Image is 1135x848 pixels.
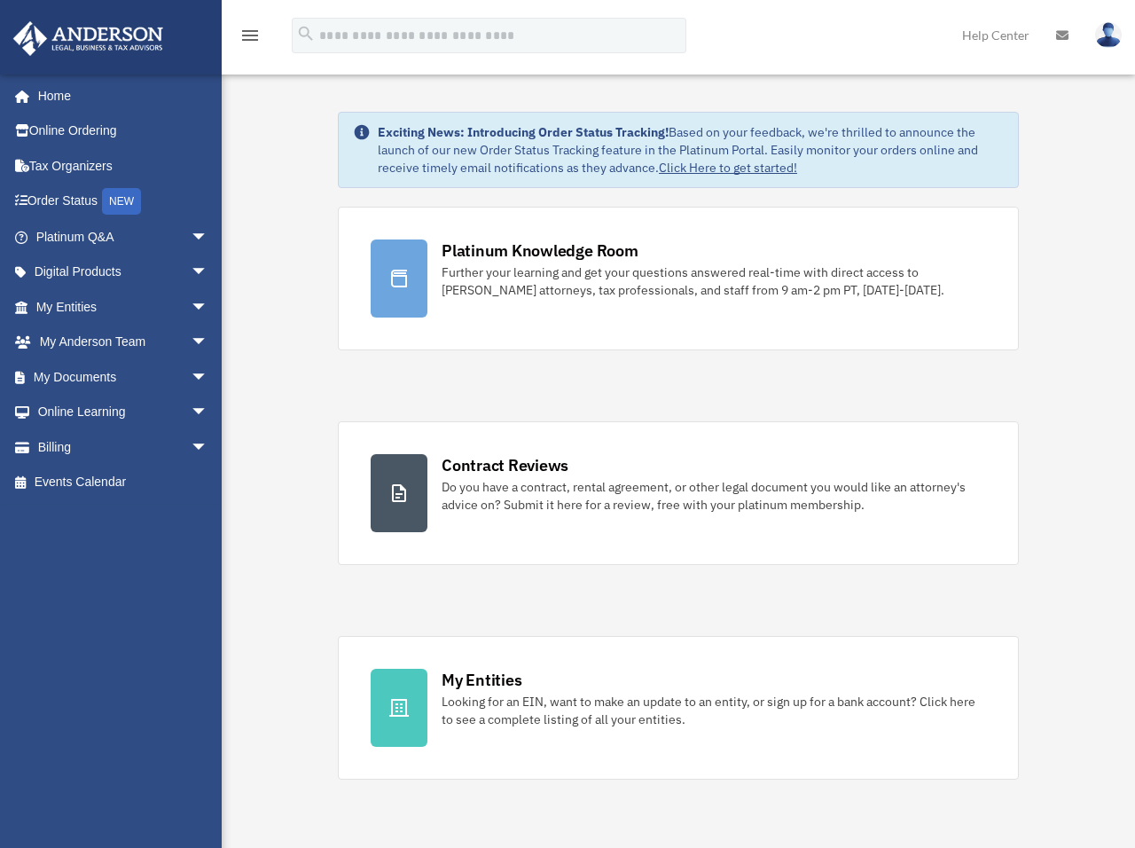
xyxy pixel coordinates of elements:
a: Click Here to get started! [659,160,797,176]
div: My Entities [442,669,521,691]
span: arrow_drop_down [191,429,226,466]
img: Anderson Advisors Platinum Portal [8,21,168,56]
a: Contract Reviews Do you have a contract, rental agreement, or other legal document you would like... [338,421,1019,565]
a: Tax Organizers [12,148,235,184]
a: Online Ordering [12,114,235,149]
span: arrow_drop_down [191,255,226,291]
div: Based on your feedback, we're thrilled to announce the launch of our new Order Status Tracking fe... [378,123,1004,177]
a: Platinum Q&Aarrow_drop_down [12,219,235,255]
i: search [296,24,316,43]
a: Platinum Knowledge Room Further your learning and get your questions answered real-time with dire... [338,207,1019,350]
a: Billingarrow_drop_down [12,429,235,465]
span: arrow_drop_down [191,395,226,431]
div: NEW [102,188,141,215]
a: Online Learningarrow_drop_down [12,395,235,430]
span: arrow_drop_down [191,325,226,361]
div: Do you have a contract, rental agreement, or other legal document you would like an attorney's ad... [442,478,986,514]
img: User Pic [1095,22,1122,48]
a: Digital Productsarrow_drop_down [12,255,235,290]
span: arrow_drop_down [191,289,226,326]
a: Home [12,78,226,114]
div: Looking for an EIN, want to make an update to an entity, or sign up for a bank account? Click her... [442,693,986,728]
a: My Anderson Teamarrow_drop_down [12,325,235,360]
a: My Entities Looking for an EIN, want to make an update to an entity, or sign up for a bank accoun... [338,636,1019,780]
span: arrow_drop_down [191,359,226,396]
strong: Exciting News: Introducing Order Status Tracking! [378,124,669,140]
span: arrow_drop_down [191,219,226,255]
a: Events Calendar [12,465,235,500]
a: menu [239,31,261,46]
i: menu [239,25,261,46]
div: Further your learning and get your questions answered real-time with direct access to [PERSON_NAM... [442,263,986,299]
a: My Documentsarrow_drop_down [12,359,235,395]
a: My Entitiesarrow_drop_down [12,289,235,325]
div: Contract Reviews [442,454,568,476]
div: Platinum Knowledge Room [442,239,638,262]
a: Order StatusNEW [12,184,235,220]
